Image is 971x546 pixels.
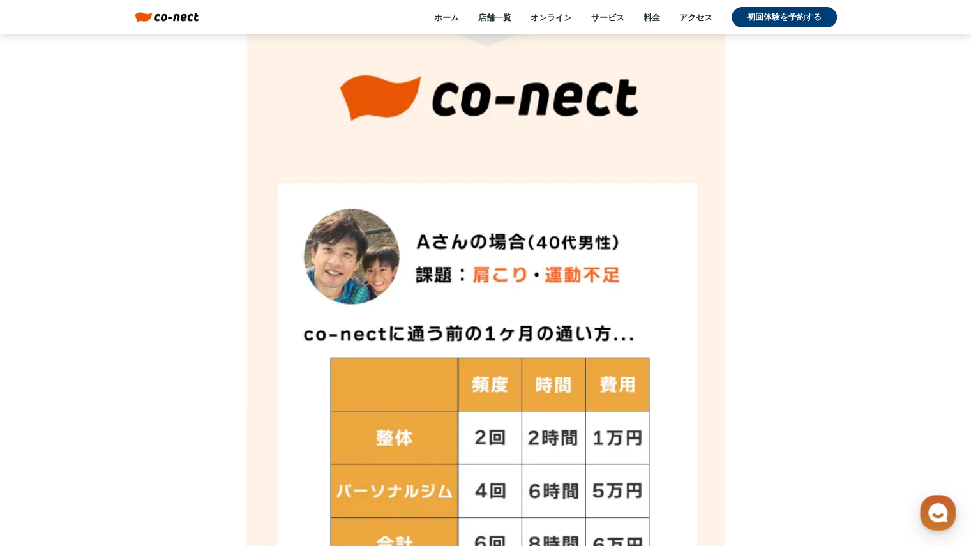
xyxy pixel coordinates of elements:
a: オンライン [531,11,572,23]
a: チャット [84,405,165,437]
a: 初回体験を予約する [732,7,837,27]
span: チャット [109,425,140,435]
a: サービス [591,11,624,23]
a: ホーム [4,405,84,437]
a: 設定 [165,405,245,437]
a: 料金 [644,11,660,23]
a: アクセス [679,11,712,23]
a: 店舗一覧 [478,11,511,23]
span: ホーム [33,424,56,434]
a: ホーム [434,11,459,23]
span: 設定 [197,424,213,434]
